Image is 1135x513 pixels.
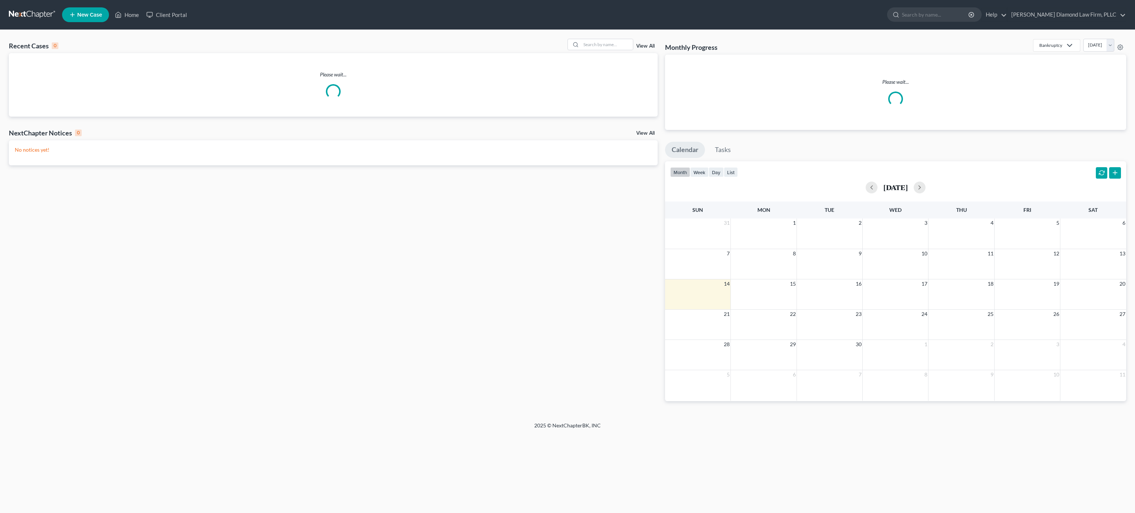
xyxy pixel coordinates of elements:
[921,310,928,319] span: 24
[921,249,928,258] span: 10
[9,41,58,50] div: Recent Cases
[792,249,797,258] span: 8
[792,218,797,227] span: 1
[1039,42,1062,48] div: Bankruptcy
[757,207,770,213] span: Mon
[726,370,730,379] span: 5
[1119,370,1126,379] span: 11
[15,146,652,154] p: No notices yet!
[789,279,797,288] span: 15
[902,8,969,21] input: Search by name...
[724,167,738,177] button: list
[1053,279,1060,288] span: 19
[75,130,82,136] div: 0
[1119,310,1126,319] span: 27
[858,218,862,227] span: 2
[987,249,994,258] span: 11
[855,310,862,319] span: 23
[1023,207,1031,213] span: Fri
[690,167,709,177] button: week
[924,370,928,379] span: 8
[723,218,730,227] span: 31
[987,279,994,288] span: 18
[924,340,928,349] span: 1
[883,183,908,191] h2: [DATE]
[726,249,730,258] span: 7
[52,42,58,49] div: 0
[1008,8,1126,21] a: [PERSON_NAME] Diamond Law Firm, PLLC
[1122,340,1126,349] span: 4
[990,370,994,379] span: 9
[858,249,862,258] span: 9
[357,422,778,435] div: 2025 © NextChapterBK, INC
[723,279,730,288] span: 14
[9,128,82,137] div: NextChapter Notices
[789,340,797,349] span: 29
[990,340,994,349] span: 2
[1122,218,1126,227] span: 6
[1053,310,1060,319] span: 26
[987,310,994,319] span: 25
[143,8,191,21] a: Client Portal
[671,78,1120,86] p: Please wait...
[636,131,655,136] a: View All
[858,370,862,379] span: 7
[1053,370,1060,379] span: 10
[77,12,102,18] span: New Case
[855,279,862,288] span: 16
[889,207,901,213] span: Wed
[792,370,797,379] span: 6
[825,207,834,213] span: Tue
[982,8,1007,21] a: Help
[1056,218,1060,227] span: 5
[665,43,718,52] h3: Monthly Progress
[1119,279,1126,288] span: 20
[665,142,705,158] a: Calendar
[111,8,143,21] a: Home
[789,310,797,319] span: 22
[692,207,703,213] span: Sun
[9,71,658,78] p: Please wait...
[1053,249,1060,258] span: 12
[1119,249,1126,258] span: 13
[1056,340,1060,349] span: 3
[956,207,967,213] span: Thu
[924,218,928,227] span: 3
[990,218,994,227] span: 4
[708,142,737,158] a: Tasks
[855,340,862,349] span: 30
[723,310,730,319] span: 21
[581,39,633,50] input: Search by name...
[670,167,690,177] button: month
[921,279,928,288] span: 17
[636,44,655,49] a: View All
[709,167,724,177] button: day
[723,340,730,349] span: 28
[1088,207,1098,213] span: Sat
